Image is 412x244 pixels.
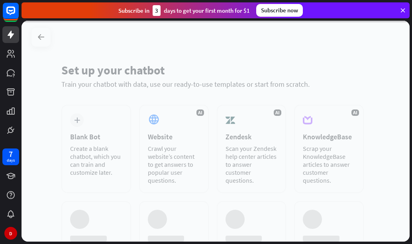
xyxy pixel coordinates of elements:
div: Subscribe in days to get your first month for $1 [118,5,250,16]
a: 7 days [2,148,19,165]
div: D [4,227,17,240]
div: 7 [9,150,13,158]
div: 3 [153,5,161,16]
div: days [7,158,15,163]
div: Subscribe now [256,4,303,17]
